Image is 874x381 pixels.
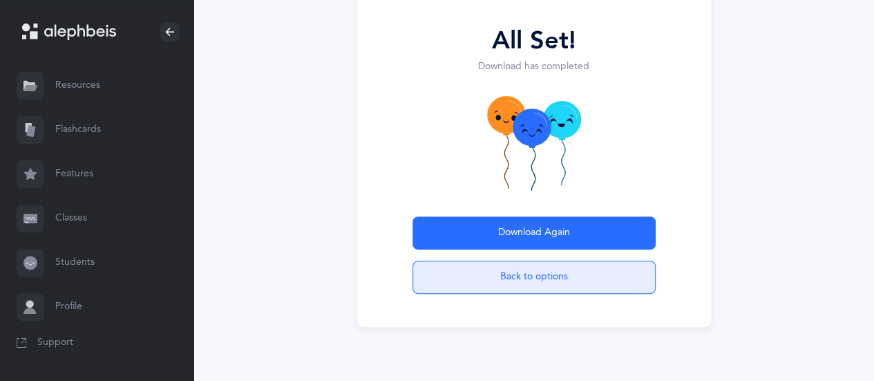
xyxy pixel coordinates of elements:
[412,59,656,74] div: Download has completed
[412,216,656,250] button: Download Again
[412,261,656,294] button: Back to options
[498,225,570,240] span: Download Again
[37,336,73,350] span: Support
[412,22,656,59] div: All Set!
